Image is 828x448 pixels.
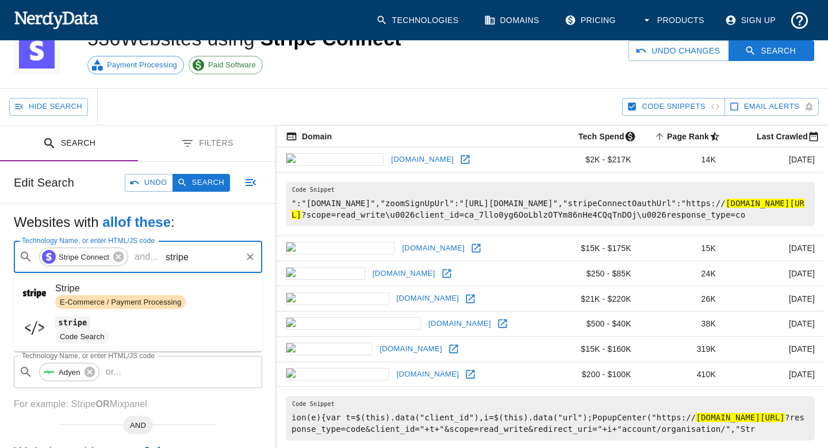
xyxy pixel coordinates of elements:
[550,286,641,312] td: $21K - $220K
[14,213,262,231] h5: Websites with :
[742,130,824,143] span: Most recent date this website was successfully crawled
[550,261,641,286] td: $250 - $85K
[641,261,725,286] td: 24K
[467,240,485,257] a: Open bookme.name in new window
[725,362,824,387] td: [DATE]
[138,126,276,162] button: Filters
[729,40,814,62] button: Search
[477,6,549,35] a: Domains
[202,59,262,71] span: Paid Software
[628,40,729,62] button: Undo Changes
[52,366,87,379] span: Adyen
[19,28,55,74] img: Stripe Connect logo
[101,59,183,71] span: Payment Processing
[14,397,262,411] p: For example: Stripe Mixpanel
[641,286,725,312] td: 26K
[462,290,479,307] a: Open trekaroo.com in new window
[550,312,641,337] td: $500 - $40K
[642,100,705,113] span: Hide Code Snippets
[55,317,90,329] code: stripe
[641,312,725,337] td: 38K
[634,6,714,35] button: Products
[95,399,109,409] b: OR
[725,261,824,286] td: [DATE]
[39,248,128,266] div: Stripe Connect
[388,151,457,169] a: [DOMAIN_NAME]
[438,265,455,282] a: Open wqxr.org in new window
[622,98,724,116] button: Hide Code Snippets
[377,340,445,358] a: [DOMAIN_NAME]
[744,100,799,113] span: Sign up to track newly added websites and receive email alerts.
[550,336,641,362] td: $15K - $160K
[725,236,824,261] td: [DATE]
[550,236,641,261] td: $15K - $175K
[286,130,332,143] span: The registered domain name (i.e. "nerdydata.com").
[369,6,468,35] a: Technologies
[286,396,815,441] pre: ion(e){var t=$(this).data("client_id"),i=$(this).data("url");PopupCenter("https:// ?response_type...
[563,130,641,143] span: The estimated minimum and maximum annual tech spend each webpage has, based on the free, freemium...
[641,336,725,362] td: 319K
[696,413,784,422] hl: [DOMAIN_NAME][URL]
[9,98,88,116] button: Hide Search
[425,315,494,333] a: [DOMAIN_NAME]
[172,174,230,192] button: Search
[125,174,173,192] button: Undo
[494,315,511,332] a: Open kerkdienstgemist.nl in new window
[292,199,804,219] hl: [DOMAIN_NAME][URL]
[286,267,365,280] img: wqxr.org icon
[394,290,462,307] a: [DOMAIN_NAME]
[550,362,641,387] td: $200 - $100K
[725,336,824,362] td: [DATE]
[22,236,155,245] label: Technology Name, or enter HTML/JS code
[101,365,126,379] p: or ...
[718,6,785,35] a: Sign Up
[242,249,258,265] button: Clear
[462,366,479,383] a: Open euagenda.eu in new window
[286,343,372,355] img: metooo.io icon
[55,282,253,295] span: Stripe
[641,236,725,261] td: 15K
[130,250,163,264] p: and ...
[123,420,153,431] span: AND
[286,242,394,255] img: bookme.name icon
[725,312,824,337] td: [DATE]
[445,340,462,358] a: Open metooo.io in new window
[785,6,814,35] button: Support and Documentation
[55,331,109,342] span: Code Search
[724,98,819,116] button: Sign up to track newly added websites and receive email alerts.
[39,363,99,381] div: Adyen
[652,130,725,143] span: A page popularity ranking based on a domain's backlinks. Smaller numbers signal more popular doma...
[725,286,824,312] td: [DATE]
[52,250,116,264] span: Stripe Connect
[286,317,421,330] img: kerkdienstgemist.nl icon
[102,214,171,230] b: all of these
[14,173,74,192] h6: Edit Search
[286,368,389,381] img: euagenda.eu icon
[399,240,467,257] a: [DOMAIN_NAME]
[286,182,815,226] pre: ":"[DOMAIN_NAME]","zoomSignUpUrl":"[URL][DOMAIN_NAME]","stripeConnectOauthUrl":"https:// ?scope=r...
[550,147,641,173] td: $2K - $217K
[641,147,725,173] td: 14K
[457,151,474,168] a: Open acdsee.com in new window
[370,265,438,283] a: [DOMAIN_NAME]
[286,153,384,166] img: acdsee.com icon
[14,8,98,31] img: NerdyData.com
[558,6,625,35] a: Pricing
[87,56,184,74] a: Payment Processing
[55,297,186,307] span: E-Commerce / Payment Processing
[22,351,155,360] label: Technology Name, or enter HTML/JS code
[393,366,462,384] a: [DOMAIN_NAME]
[286,293,389,305] img: trekaroo.com icon
[725,147,824,173] td: [DATE]
[641,362,725,387] td: 410K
